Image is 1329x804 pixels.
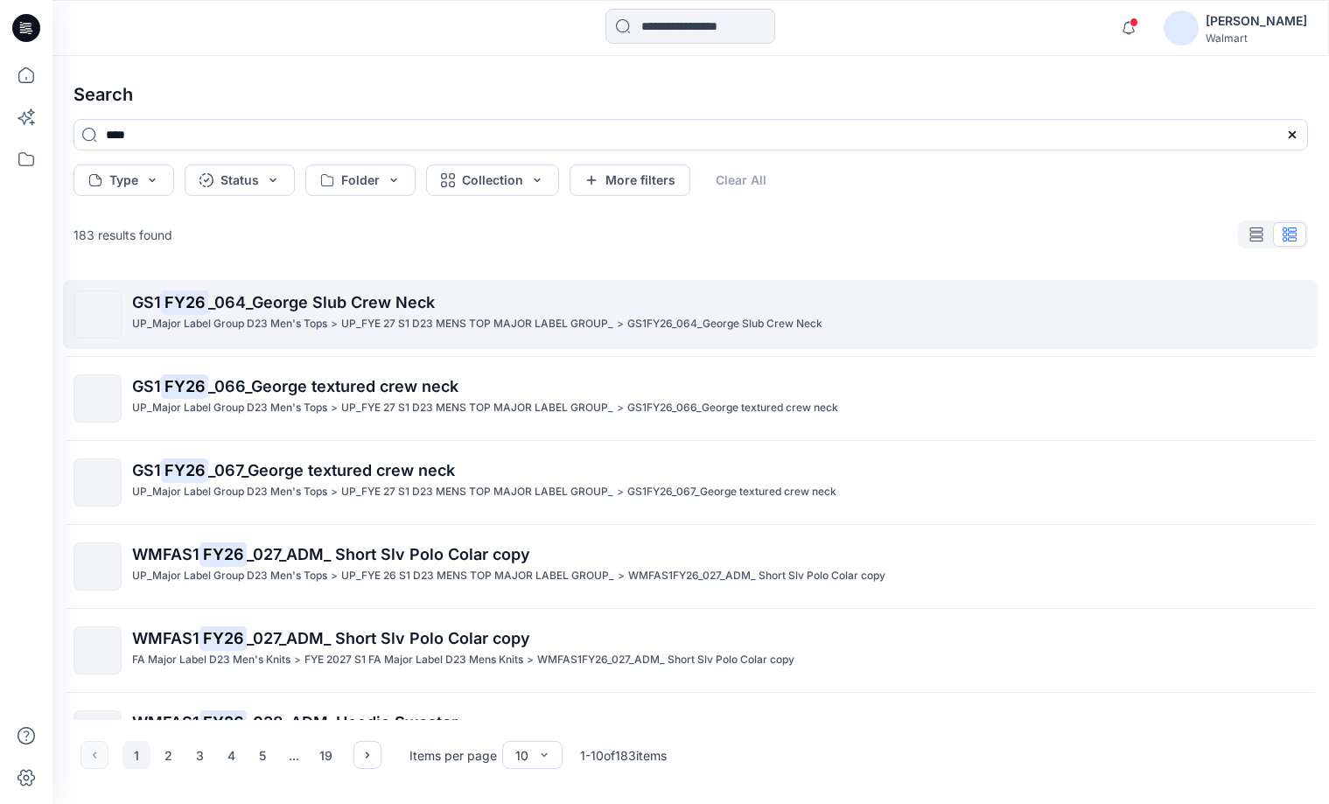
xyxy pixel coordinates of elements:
a: WMFAS1FY26_027_ADM_ Short Slv Polo Colar copyFA Major Label D23 Men's Knits>FYE 2027 S1 FA Major ... [63,616,1319,685]
p: UP_FYE 26 S1 D23 MENS TOP MAJOR LABEL GROUP_ [341,567,614,585]
button: Status [185,164,295,196]
span: WMFAS1 [132,629,199,647]
p: > [617,315,624,333]
span: WMFAS1 [132,713,199,731]
div: Walmart [1206,31,1307,45]
p: > [618,567,625,585]
span: _067_George textured crew neck [208,461,455,479]
div: ... [280,741,308,769]
p: UP_Major Label Group D23 Men's Tops [132,399,327,417]
p: > [331,483,338,501]
p: UP_FYE 27 S1 D23 MENS TOP MAJOR LABEL GROUP_ [341,399,613,417]
button: Type [73,164,174,196]
p: > [331,315,338,333]
p: FA Major Label D23 Men's Knits [132,651,290,669]
p: UP_FYE 27 S1 D23 MENS TOP MAJOR LABEL GROUP_ [341,483,613,501]
button: Folder [305,164,416,196]
a: GS1FY26_067_George textured crew neckUP_Major Label Group D23 Men's Tops>UP_FYE 27 S1 D23 MENS TO... [63,448,1319,517]
span: _066_George textured crew neck [208,377,458,395]
p: WMFAS1FY26_027_ADM_ Short Slv Polo Colar copy [537,651,794,669]
p: Items per page [409,746,497,765]
span: GS1 [132,293,161,311]
mark: FY26 [161,458,208,482]
p: > [617,399,624,417]
img: avatar [1164,10,1199,45]
a: GS1FY26_064_George Slub Crew NeckUP_Major Label Group D23 Men's Tops>UP_FYE 27 S1 D23 MENS TOP MA... [63,280,1319,349]
a: WMFAS1FY26_028_ADM_Hoodie SweaterPersonal Zone>Trash>WMFAS1FY26_028_ADM_Hoodie Sweater [63,700,1319,769]
a: GS1FY26_066_George textured crew neckUP_Major Label Group D23 Men's Tops>UP_FYE 27 S1 D23 MENS TO... [63,364,1319,433]
button: 5 [248,741,276,769]
mark: FY26 [161,290,208,314]
span: WMFAS1 [132,545,199,563]
p: UP_FYE 27 S1 D23 MENS TOP MAJOR LABEL GROUP_ [341,315,613,333]
mark: FY26 [199,542,247,566]
span: _028_ADM_Hoodie Sweater [247,713,458,731]
button: Collection [426,164,559,196]
span: GS1 [132,461,161,479]
p: > [527,651,534,669]
mark: FY26 [161,374,208,398]
span: _027_ADM_ Short Slv Polo Colar copy [247,629,530,647]
button: More filters [570,164,690,196]
mark: FY26 [199,626,247,650]
p: > [294,651,301,669]
p: UP_Major Label Group D23 Men's Tops [132,567,327,585]
a: WMFAS1FY26_027_ADM_ Short Slv Polo Colar copyUP_Major Label Group D23 Men's Tops>UP_FYE 26 S1 D23... [63,532,1319,601]
p: GS1FY26_067_George textured crew neck [627,483,836,501]
button: 19 [311,741,339,769]
p: 183 results found [73,226,172,244]
p: WMFAS1FY26_027_ADM_ Short Slv Polo Colar copy [628,567,885,585]
button: 4 [217,741,245,769]
p: > [331,567,338,585]
button: 3 [185,741,213,769]
p: > [331,399,338,417]
p: 1 - 10 of 183 items [580,746,667,765]
h4: Search [59,70,1322,119]
span: _027_ADM_ Short Slv Polo Colar copy [247,545,530,563]
p: > [617,483,624,501]
button: 2 [154,741,182,769]
button: 1 [122,741,150,769]
p: UP_Major Label Group D23 Men's Tops [132,315,327,333]
div: 10 [515,746,528,765]
p: FYE 2027 S1 FA Major Label D23 Mens Knits [304,651,523,669]
p: GS1FY26_066_George textured crew neck [627,399,838,417]
p: GS1FY26_064_George Slub Crew Neck [627,315,822,333]
span: GS1 [132,377,161,395]
span: _064_George Slub Crew Neck [208,293,435,311]
div: [PERSON_NAME] [1206,10,1307,31]
mark: FY26 [199,710,247,734]
p: UP_Major Label Group D23 Men's Tops [132,483,327,501]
